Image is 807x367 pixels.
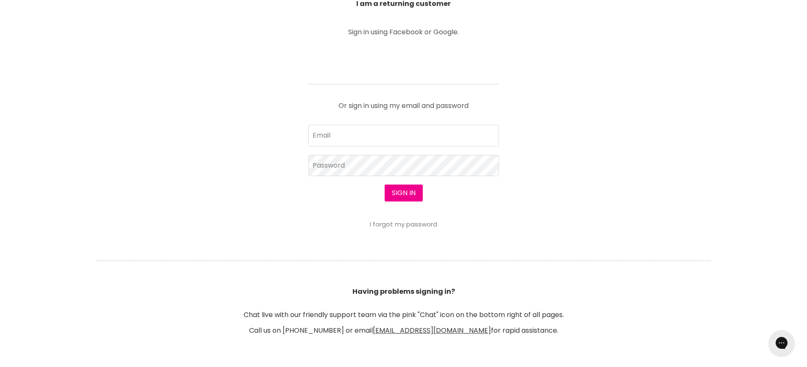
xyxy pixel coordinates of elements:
[86,249,721,334] header: Chat live with our friendly support team via the pink "Chat" icon on the bottom right of all page...
[308,29,499,36] p: Sign in using Facebook or Google.
[352,287,455,296] b: Having problems signing in?
[308,96,499,109] p: Or sign in using my email and password
[385,185,423,201] button: Sign in
[308,47,499,71] iframe: Social Login Buttons
[765,327,799,359] iframe: Gorgias live chat messenger
[370,220,437,229] a: I forgot my password
[373,326,491,335] a: [EMAIL_ADDRESS][DOMAIN_NAME]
